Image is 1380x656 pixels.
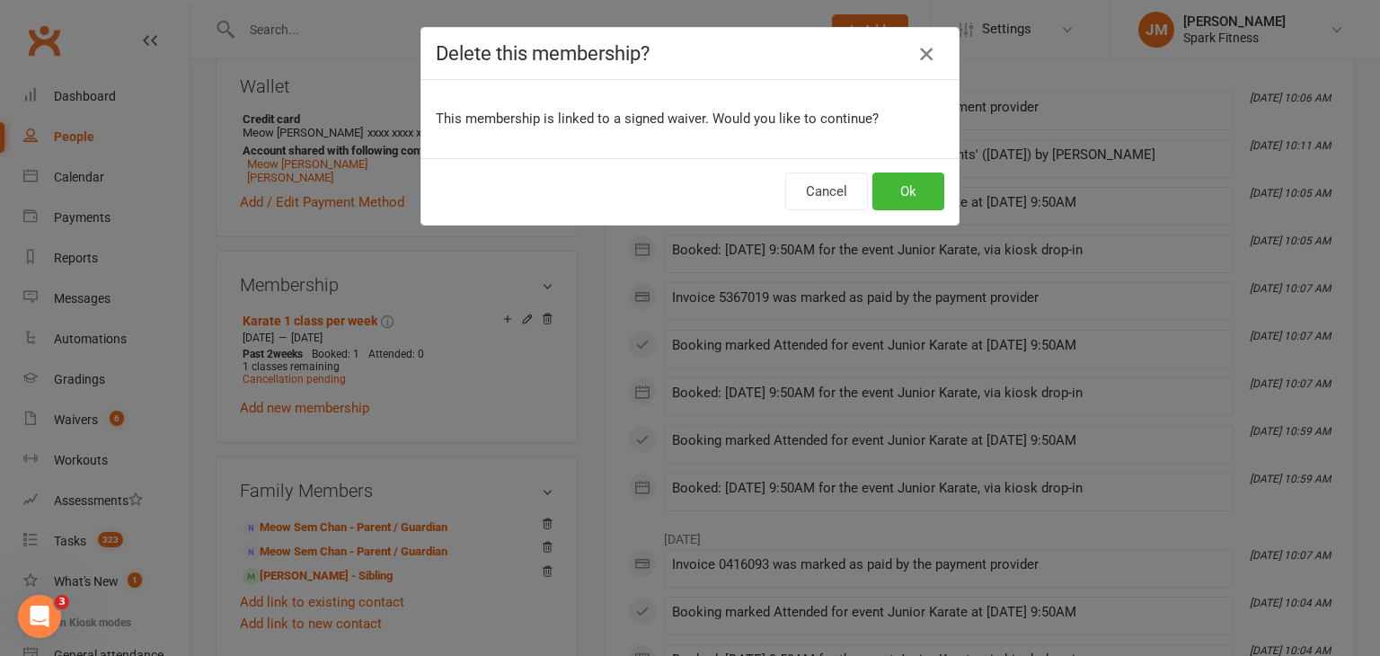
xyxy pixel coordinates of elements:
[912,40,941,68] button: Close
[436,42,944,65] h4: Delete this membership?
[55,595,69,609] span: 3
[436,108,944,129] p: This membership is linked to a signed waiver. Would you like to continue?
[872,173,944,210] button: Ok
[18,595,61,638] iframe: Intercom live chat
[785,173,868,210] button: Cancel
